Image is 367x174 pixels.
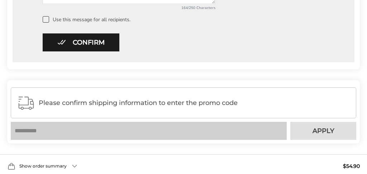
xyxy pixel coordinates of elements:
[39,99,350,106] span: Please confirm shipping information to enter the promo code
[290,122,356,140] button: Apply
[43,33,119,51] button: Confirm button
[43,16,343,23] label: Use this message for all recipients.
[19,164,67,168] span: Show order summary
[343,164,360,169] span: $54.90
[43,5,215,10] div: 164/250 Characters
[313,128,334,134] span: Apply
